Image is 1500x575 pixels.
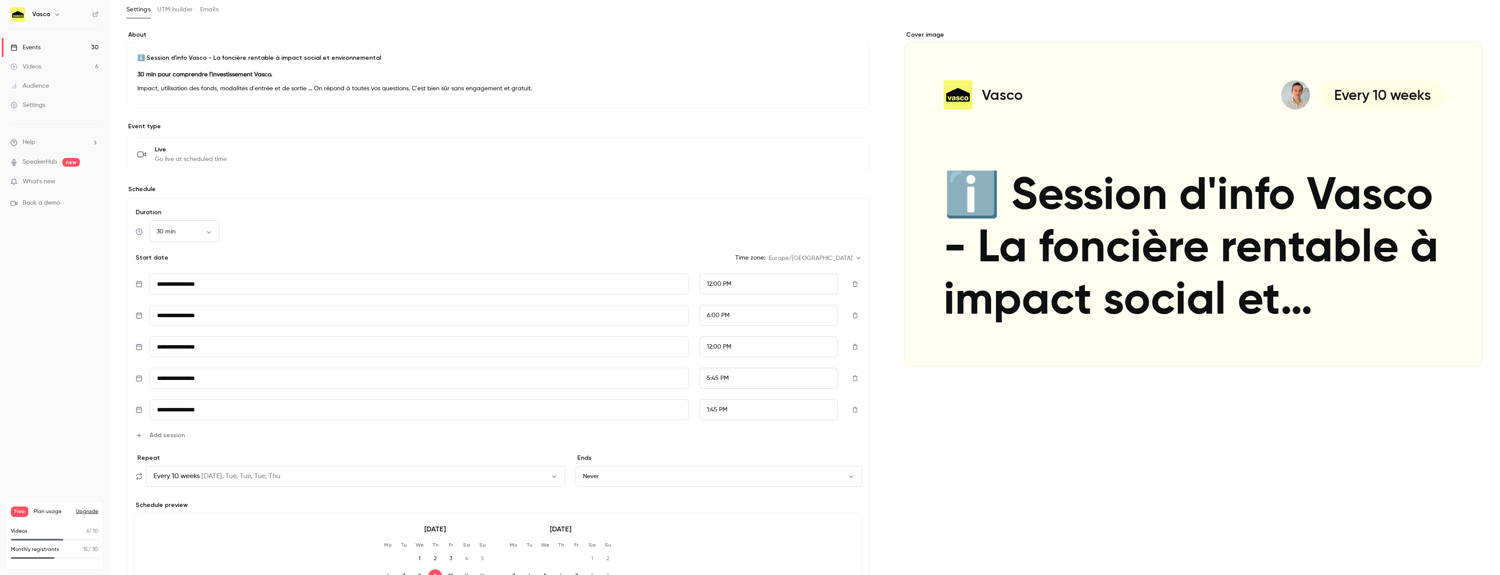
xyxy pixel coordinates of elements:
label: Schedule preview [134,501,862,510]
span: 12:00 PM [707,281,731,287]
div: Settings [10,101,45,110]
p: Videos [11,527,27,535]
span: [DATE], Tue, Tue, Tue, Thu [201,471,280,482]
button: Add session [136,431,185,440]
iframe: Noticeable Trigger [88,178,99,186]
p: Sa [585,541,599,548]
button: Upgrade [76,508,98,515]
p: ℹ️ Session d'info Vasco - La foncière rentable à impact social et environnemental [137,54,859,62]
h6: Vasco [32,10,50,19]
button: UTM builder [157,3,193,17]
span: 1:45 PM [707,407,727,413]
p: Fr [444,541,458,548]
span: 2 [601,552,615,566]
span: 6:00 PM [707,312,730,318]
li: help-dropdown-opener [10,138,99,147]
p: Su [475,541,489,548]
div: From [699,368,838,389]
p: Su [601,541,615,548]
span: 12:00 PM [707,344,731,350]
div: From [699,399,838,420]
span: new [62,158,80,167]
label: Cover image [904,31,1483,39]
img: Vasco [11,7,25,21]
span: Live [155,145,227,154]
p: Schedule [126,185,869,194]
p: Repeat [136,454,565,462]
span: Every 10 weeks [153,471,200,482]
span: 3 [444,552,458,566]
span: Free [11,507,28,517]
p: Fr [569,541,583,548]
button: Settings [126,3,150,17]
div: Audience [10,82,49,90]
div: Videos [10,62,41,71]
div: From [699,336,838,357]
p: Impact, utilisation des fonds, modalités d'entrée et de sortie ... On répond à toutes vos questio... [137,83,859,94]
div: 30 min [150,227,219,236]
span: 2 [428,552,442,566]
p: Event type [126,122,869,131]
p: Ends [576,454,862,462]
p: Mo [381,541,395,548]
p: Time zone: [735,253,765,262]
p: We [538,541,552,548]
span: 1 [585,552,599,566]
div: From [699,305,838,326]
strong: 30 min pour comprendre l'investissement Vasco. [137,72,272,78]
span: 1 [412,552,426,566]
div: From [699,274,838,294]
span: 4 [460,552,474,566]
span: What's new [23,177,55,186]
span: Plan usage [34,508,71,515]
p: Th [554,541,568,548]
label: Duration [134,208,862,217]
p: Mo [507,541,521,548]
p: [DATE] [507,524,615,534]
p: Tu [522,541,536,548]
p: Monthly registrants [11,546,59,554]
span: 6 [86,529,89,534]
div: Europe/[GEOGRAPHIC_DATA] [769,254,862,263]
label: About [126,31,869,39]
p: We [412,541,426,548]
button: Every 10 weeks[DATE], Tue, Tue, Tue, Thu [146,466,565,487]
div: Events [10,43,41,52]
span: Add session [150,431,185,440]
p: Th [428,541,442,548]
button: Never [576,466,862,487]
p: / 30 [83,546,98,554]
p: Tu [397,541,411,548]
p: Start date [134,253,168,262]
a: SpeakerHub [23,157,57,167]
span: Go live at scheduled time [155,155,227,164]
p: [DATE] [381,524,489,534]
span: 5 [475,552,489,566]
p: / 10 [86,527,98,535]
section: Cover image [904,31,1483,367]
button: Emails [200,3,218,17]
p: Sa [460,541,474,548]
span: Help [23,138,35,147]
span: 5:45 PM [707,375,729,381]
span: 15 [83,547,88,552]
span: Book a demo [23,199,60,208]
